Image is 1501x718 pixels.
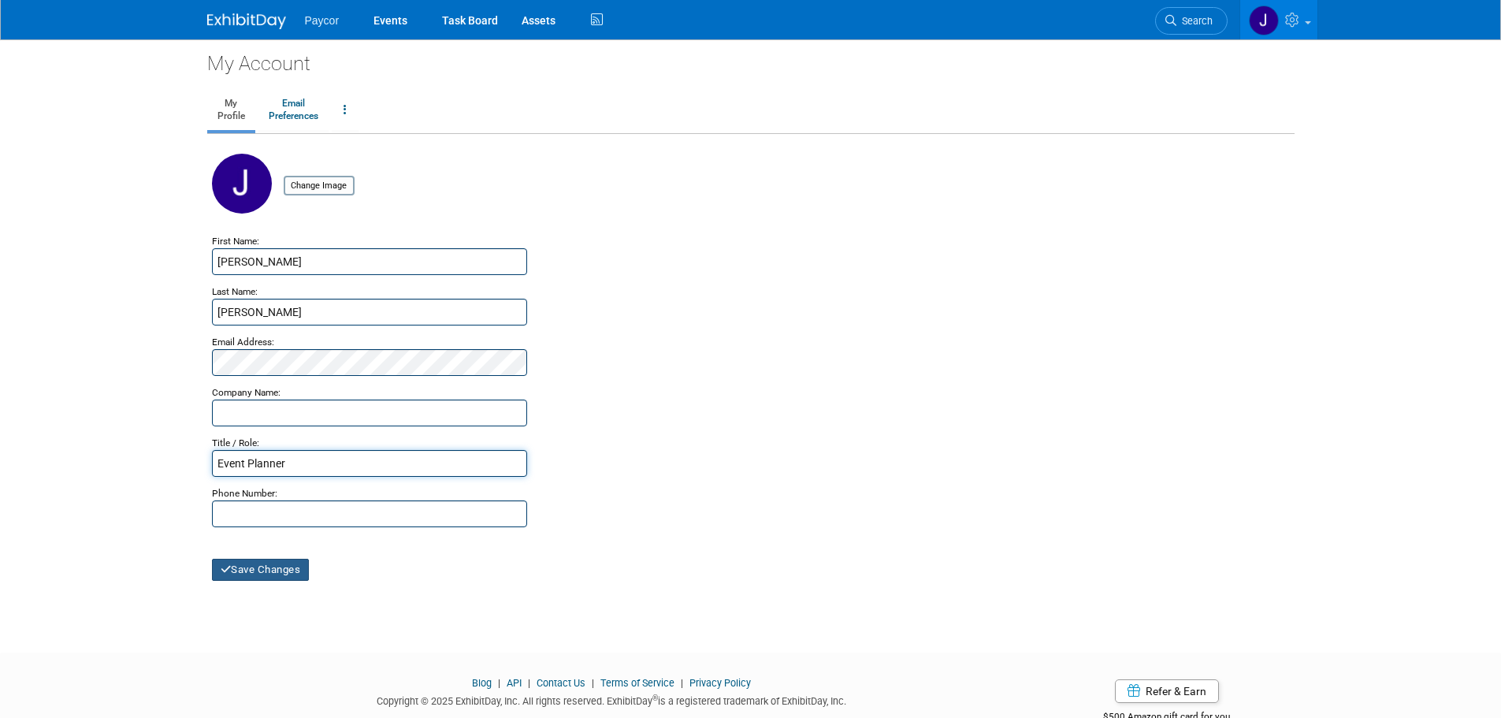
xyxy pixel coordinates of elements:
a: Refer & Earn [1115,679,1219,703]
span: | [494,677,504,689]
img: Jenny Campbell [1249,6,1279,35]
button: Save Changes [212,559,310,581]
small: Email Address: [212,337,274,348]
a: MyProfile [207,91,255,130]
a: Terms of Service [600,677,674,689]
img: J.jpg [212,154,272,214]
sup: ® [652,694,658,702]
a: Privacy Policy [689,677,751,689]
small: Phone Number: [212,488,277,499]
small: Last Name: [212,286,258,297]
img: ExhibitDay [207,13,286,29]
a: API [507,677,522,689]
span: Search [1176,15,1213,27]
div: Copyright © 2025 ExhibitDay, Inc. All rights reserved. ExhibitDay is a registered trademark of Ex... [207,690,1017,709]
a: Blog [472,677,492,689]
small: Title / Role: [212,437,259,448]
span: | [588,677,598,689]
small: First Name: [212,236,259,247]
span: Paycor [305,14,340,27]
div: My Account [207,39,1295,77]
a: Contact Us [537,677,585,689]
small: Company Name: [212,387,281,398]
a: Search [1155,7,1228,35]
span: | [524,677,534,689]
a: EmailPreferences [258,91,329,130]
span: | [677,677,687,689]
